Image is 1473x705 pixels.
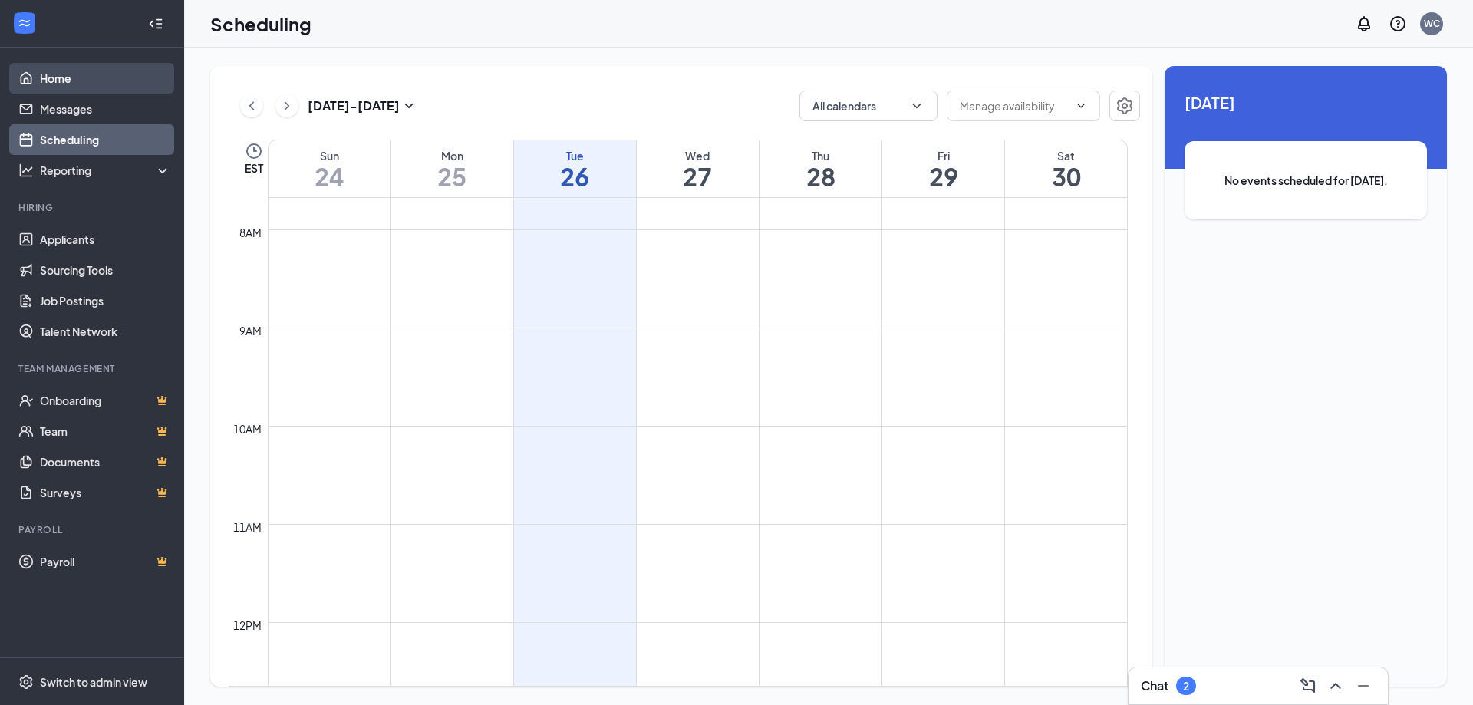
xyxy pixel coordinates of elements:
button: ChevronLeft [240,94,263,117]
a: August 27, 2025 [637,140,759,197]
div: Thu [760,148,881,163]
a: Job Postings [40,285,171,316]
h1: 26 [514,163,636,189]
div: Team Management [18,362,168,375]
span: No events scheduled for [DATE]. [1215,172,1396,189]
a: Talent Network [40,316,171,347]
span: [DATE] [1185,91,1427,114]
div: Reporting [40,163,172,178]
div: 2 [1183,680,1189,693]
svg: Settings [1115,97,1134,115]
svg: QuestionInfo [1389,15,1407,33]
a: OnboardingCrown [40,385,171,416]
svg: ChevronDown [1075,100,1087,112]
svg: ChevronLeft [244,97,259,115]
svg: ChevronUp [1326,677,1345,695]
svg: ChevronRight [279,97,295,115]
svg: WorkstreamLogo [17,15,32,31]
svg: ChevronDown [909,98,924,114]
div: 12pm [230,617,265,634]
div: 11am [230,519,265,535]
a: Home [40,63,171,94]
div: Switch to admin view [40,674,147,690]
a: SurveysCrown [40,477,171,508]
a: Applicants [40,224,171,255]
h1: 24 [269,163,390,189]
button: All calendarsChevronDown [799,91,938,121]
div: Tue [514,148,636,163]
div: Sat [1005,148,1127,163]
div: Payroll [18,523,168,536]
svg: Notifications [1355,15,1373,33]
svg: Clock [245,142,263,160]
a: August 28, 2025 [760,140,881,197]
h1: 29 [882,163,1004,189]
div: Sun [269,148,390,163]
a: August 29, 2025 [882,140,1004,197]
a: TeamCrown [40,416,171,446]
a: August 26, 2025 [514,140,636,197]
h3: Chat [1141,677,1168,694]
a: August 24, 2025 [269,140,390,197]
div: 10am [230,420,265,437]
a: Scheduling [40,124,171,155]
div: WC [1424,17,1440,30]
button: ComposeMessage [1296,674,1320,698]
button: Minimize [1351,674,1376,698]
svg: SmallChevronDown [400,97,418,115]
div: Mon [391,148,513,163]
a: August 25, 2025 [391,140,513,197]
a: DocumentsCrown [40,446,171,477]
span: EST [245,160,263,176]
h3: [DATE] - [DATE] [308,97,400,114]
input: Manage availability [960,97,1069,114]
svg: Collapse [148,16,163,31]
div: 9am [236,322,265,339]
button: ChevronRight [275,94,298,117]
h1: 27 [637,163,759,189]
h1: 28 [760,163,881,189]
a: August 30, 2025 [1005,140,1127,197]
svg: Analysis [18,163,34,178]
div: 8am [236,224,265,241]
button: Settings [1109,91,1140,121]
button: ChevronUp [1323,674,1348,698]
a: Sourcing Tools [40,255,171,285]
svg: ComposeMessage [1299,677,1317,695]
svg: Minimize [1354,677,1372,695]
a: Messages [40,94,171,124]
svg: Settings [18,674,34,690]
div: Wed [637,148,759,163]
div: Fri [882,148,1004,163]
div: Hiring [18,201,168,214]
h1: 30 [1005,163,1127,189]
h1: Scheduling [210,11,311,37]
h1: 25 [391,163,513,189]
a: PayrollCrown [40,546,171,577]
